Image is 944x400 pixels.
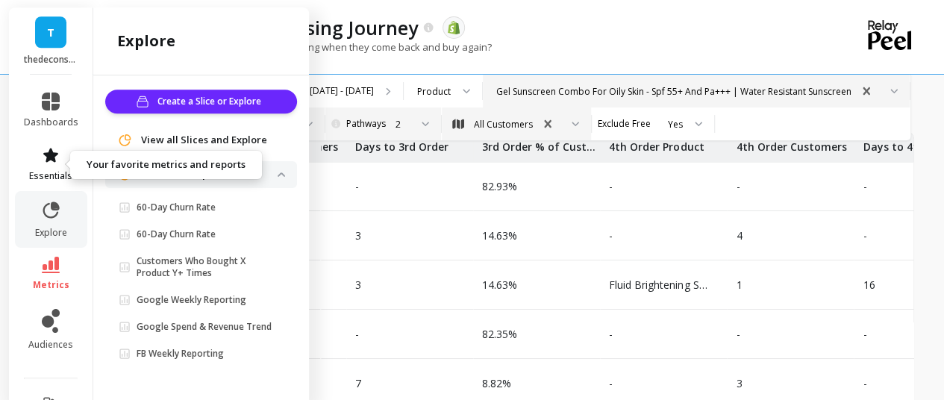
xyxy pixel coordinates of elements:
[600,179,712,194] p: -
[600,376,712,391] p: -
[137,294,246,306] p: Google Weekly Reporting
[473,278,517,293] p: 14.63%
[137,321,272,333] p: Google Spend & Revenue Trend
[24,116,78,128] span: dashboards
[24,54,78,66] p: thedeconstruct
[346,132,448,162] p: Days to 3rd Order
[727,278,742,293] p: 1
[473,327,517,342] p: 82.35%
[727,327,740,342] p: -
[854,327,866,342] p: -
[447,21,460,34] img: api.shopify.svg
[137,201,216,213] p: 60-Day Churn Rate
[727,376,742,391] p: 3
[117,133,132,148] img: navigation item icon
[474,117,533,131] div: All Customers
[141,167,278,182] p: Slices and Explore
[346,278,361,293] p: 3
[473,376,511,391] p: 8.82%
[105,90,297,113] button: Create a Slice or Explore
[600,132,704,162] p: 4th Order Product
[727,228,742,243] p: 4
[28,339,73,351] span: audiences
[346,228,361,243] p: 3
[600,228,712,243] p: -
[141,133,267,148] span: View all Slices and Explore
[346,376,361,391] p: 7
[473,228,517,243] p: 14.63%
[727,179,740,194] p: -
[727,132,846,162] p: 4th Order Customers
[854,228,866,243] p: -
[600,327,712,342] p: -
[47,24,54,41] span: T
[278,172,285,177] img: down caret icon
[417,84,451,99] div: Product
[117,167,132,182] img: navigation item icon
[600,278,712,293] p: Fluid Brightening Sunscreen [MEDICAL_DATA] - SPF 50+ | 8 hours long lasting Sunscreen
[854,179,866,194] p: -
[854,278,875,293] p: 16
[668,117,683,131] div: Yes
[117,31,175,51] h2: explore
[157,94,266,109] span: Create a Slice or Explore
[396,117,410,131] div: 2
[346,327,359,342] p: -
[137,348,224,360] p: FB Weekly Reporting
[33,279,69,291] span: metrics
[137,228,216,240] p: 60-Day Churn Rate
[346,179,359,194] p: -
[854,376,866,391] p: -
[473,179,517,194] p: 82.93%
[452,119,464,130] img: audience_map.svg
[35,227,67,239] span: explore
[29,170,72,182] span: essentials
[496,84,851,99] div: Gel Sunscreen Combo For Oily Skin - Spf 55+ And Pa+++ | Water Resistant Sunscreen
[473,132,600,162] p: 3rd Order % of Customers Bought
[137,255,278,279] p: Customers Who Bought X Product Y+ Times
